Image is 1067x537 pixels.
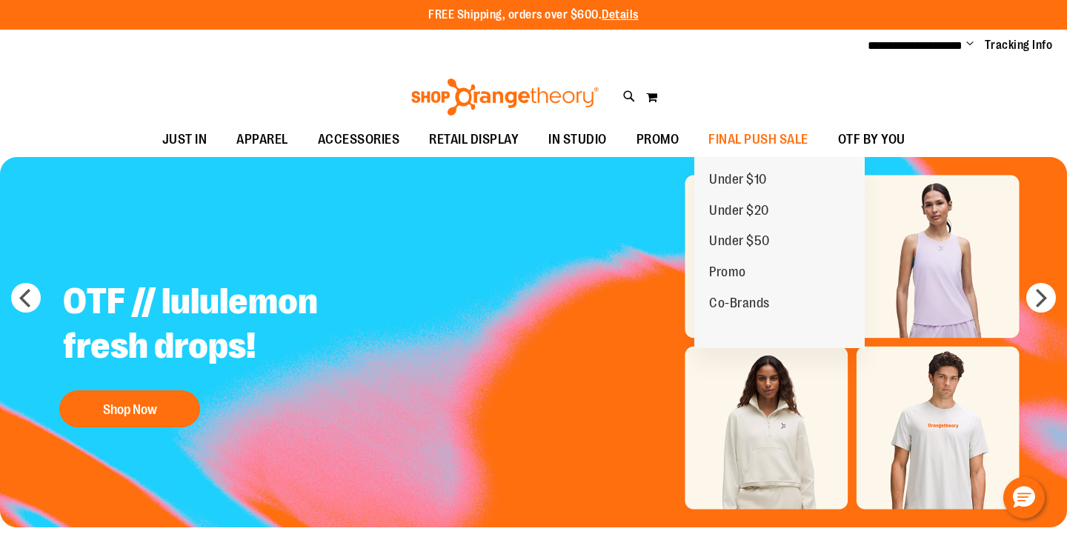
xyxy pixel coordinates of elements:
a: Tracking Info [985,37,1053,53]
span: Promo [709,264,746,283]
span: OTF BY YOU [838,123,905,156]
span: Under $10 [709,172,767,190]
a: Under $10 [694,164,782,196]
ul: FINAL PUSH SALE [694,157,865,349]
button: Shop Now [59,390,200,427]
button: next [1026,283,1056,313]
h2: OTF // lululemon fresh drops! [52,268,420,383]
a: Promo [694,257,761,288]
a: OTF // lululemon fresh drops! Shop Now [52,268,420,435]
a: Under $50 [694,226,785,257]
span: Under $20 [709,203,769,221]
button: Hello, have a question? Let’s chat. [1003,477,1045,518]
span: RETAIL DISPLAY [429,123,519,156]
span: JUST IN [162,123,207,156]
a: Details [602,8,639,21]
img: Shop Orangetheory [409,79,601,116]
a: RETAIL DISPLAY [414,123,533,157]
a: IN STUDIO [533,123,622,157]
p: FREE Shipping, orders over $600. [428,7,639,24]
a: FINAL PUSH SALE [694,123,823,157]
span: ACCESSORIES [318,123,400,156]
button: Account menu [966,38,974,53]
span: Co-Brands [709,296,770,314]
a: PROMO [622,123,694,157]
a: OTF BY YOU [823,123,920,157]
a: Co-Brands [694,288,785,319]
span: APPAREL [236,123,288,156]
a: JUST IN [147,123,222,157]
span: Under $50 [709,233,770,252]
a: ACCESSORIES [303,123,415,157]
span: FINAL PUSH SALE [708,123,808,156]
button: prev [11,283,41,313]
a: Under $20 [694,196,784,227]
span: IN STUDIO [548,123,607,156]
span: PROMO [636,123,679,156]
a: APPAREL [222,123,303,157]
